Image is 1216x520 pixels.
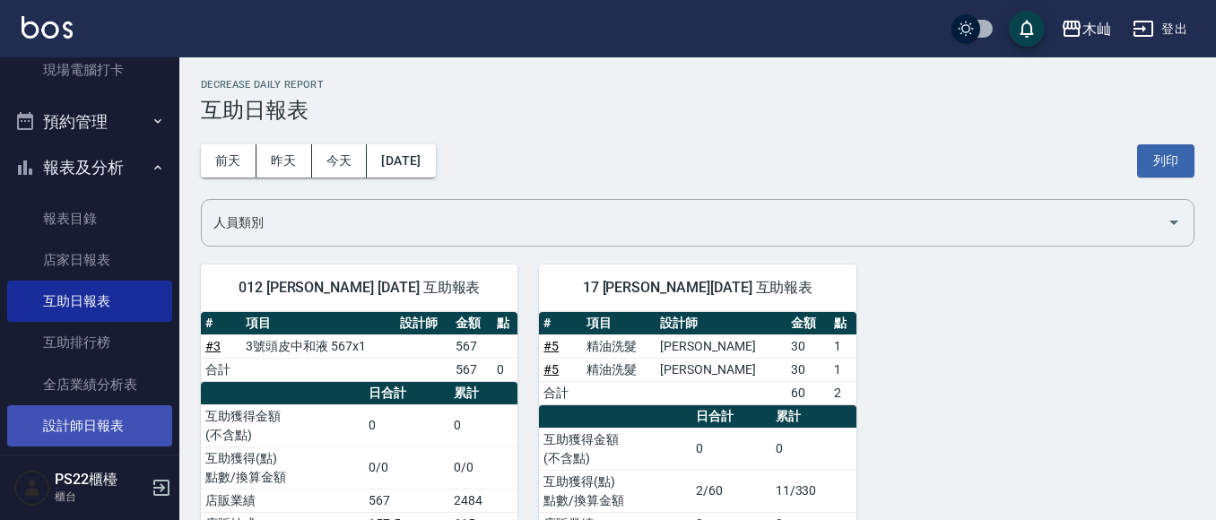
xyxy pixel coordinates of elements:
td: 0/0 [449,446,517,489]
td: 2 [829,381,856,404]
button: [DATE] [367,144,435,178]
td: 0 [691,428,770,470]
td: 0 [492,358,518,381]
th: 金額 [786,312,829,335]
td: [PERSON_NAME] [656,334,786,358]
span: 012 [PERSON_NAME] [DATE] 互助報表 [222,279,496,297]
a: 互助日報表 [7,281,172,322]
td: 567 [451,358,491,381]
th: 日合計 [364,382,449,405]
h3: 互助日報表 [201,98,1194,123]
th: # [201,312,241,335]
button: 報表及分析 [7,144,172,191]
td: 60 [786,381,829,404]
a: 報表目錄 [7,198,172,239]
button: 預約管理 [7,99,172,145]
img: Person [14,470,50,506]
td: 0/0 [364,446,449,489]
td: 0 [449,404,517,446]
th: 點 [492,312,518,335]
td: 合計 [201,358,241,381]
td: 精油洗髮 [582,334,656,358]
a: #3 [205,339,221,353]
h5: PS22櫃檯 [55,471,146,489]
a: #5 [543,362,559,377]
td: 精油洗髮 [582,358,656,381]
table: a dense table [539,312,856,405]
td: 互助獲得金額 (不含點) [539,428,691,470]
h2: Decrease Daily Report [201,79,1194,91]
button: 前天 [201,144,256,178]
a: 設計師日報表 [7,405,172,446]
td: 合計 [539,381,582,404]
td: 30 [786,358,829,381]
td: 3號頭皮中和液 567x1 [241,334,395,358]
td: 互助獲得(點) 點數/換算金額 [539,470,691,512]
td: 0 [771,428,856,470]
table: a dense table [201,312,517,382]
td: 11/330 [771,470,856,512]
button: 昨天 [256,144,312,178]
td: 店販業績 [201,489,364,512]
th: 項目 [241,312,395,335]
p: 櫃台 [55,489,146,505]
th: 日合計 [691,405,770,429]
td: 0 [364,404,449,446]
a: 店家日報表 [7,239,172,281]
td: 30 [786,334,829,358]
td: [PERSON_NAME] [656,358,786,381]
th: 累計 [771,405,856,429]
button: 登出 [1125,13,1194,46]
th: 設計師 [395,312,451,335]
div: 木屾 [1082,18,1111,40]
th: 累計 [449,382,517,405]
td: 567 [451,334,491,358]
th: # [539,312,582,335]
img: Logo [22,16,73,39]
td: 2484 [449,489,517,512]
button: 今天 [312,144,368,178]
a: #5 [543,339,559,353]
th: 設計師 [656,312,786,335]
td: 567 [364,489,449,512]
button: 列印 [1137,144,1194,178]
td: 2/60 [691,470,770,512]
td: 1 [829,334,856,358]
a: 設計師業績分析表 [7,446,172,488]
th: 金額 [451,312,491,335]
a: 現場電腦打卡 [7,49,172,91]
td: 互助獲得(點) 點數/換算金額 [201,446,364,489]
a: 全店業績分析表 [7,364,172,405]
input: 人員名稱 [209,207,1160,238]
a: 互助排行榜 [7,322,172,363]
th: 項目 [582,312,656,335]
th: 點 [829,312,856,335]
span: 17 [PERSON_NAME][DATE] 互助報表 [560,279,834,297]
button: save [1009,11,1045,47]
td: 互助獲得金額 (不含點) [201,404,364,446]
button: Open [1160,208,1188,237]
td: 1 [829,358,856,381]
button: 木屾 [1054,11,1118,48]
